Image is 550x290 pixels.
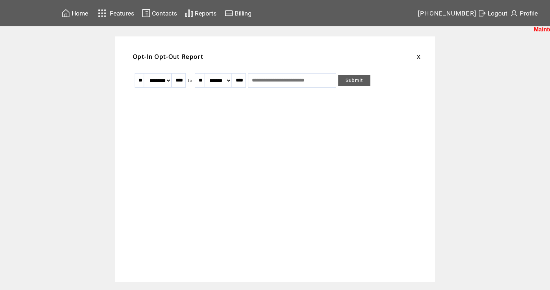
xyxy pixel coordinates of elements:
[520,10,538,17] span: Profile
[184,8,218,19] a: Reports
[141,8,178,19] a: Contacts
[142,9,150,18] img: contacts.svg
[418,10,477,17] span: [PHONE_NUMBER]
[195,10,217,17] span: Reports
[235,10,252,17] span: Billing
[510,9,518,18] img: profile.svg
[110,10,134,17] span: Features
[477,8,509,19] a: Logout
[478,9,486,18] img: exit.svg
[72,10,88,17] span: Home
[488,10,508,17] span: Logout
[95,6,135,20] a: Features
[62,9,70,18] img: home.svg
[338,75,370,86] a: Submit
[509,8,539,19] a: Profile
[133,53,203,61] span: Opt-In Opt-Out Report
[224,8,253,19] a: Billing
[60,8,89,19] a: Home
[96,7,108,19] img: features.svg
[225,9,233,18] img: creidtcard.svg
[188,78,193,83] span: to
[152,10,177,17] span: Contacts
[185,9,193,18] img: chart.svg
